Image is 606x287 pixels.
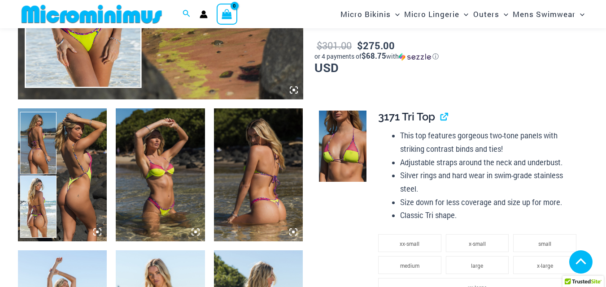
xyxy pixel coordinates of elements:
[317,39,352,52] bdi: 301.00
[402,3,471,26] a: Micro LingerieMenu ToggleMenu Toggle
[513,256,576,274] li: x-large
[378,256,441,274] li: medium
[116,108,205,242] img: Coastal Bliss Leopard Sunset 3223 Underwire Top 4371 Thong
[400,129,581,155] li: This top features gorgeous two-tone panels with striking contrast binds and ties!
[183,9,191,20] a: Search icon link
[538,240,551,247] span: small
[400,156,581,169] li: Adjustable straps around the neck and underbust.
[575,3,584,26] span: Menu Toggle
[357,39,363,52] span: $
[537,262,553,269] span: x-large
[471,262,483,269] span: large
[473,3,499,26] span: Outers
[391,3,400,26] span: Menu Toggle
[200,10,208,18] a: Account icon link
[513,3,575,26] span: Mens Swimwear
[338,3,402,26] a: Micro BikinisMenu ToggleMenu Toggle
[378,234,441,252] li: xx-small
[314,38,588,74] p: USD
[399,53,431,61] img: Sezzle
[357,39,395,52] bdi: 275.00
[319,111,366,182] img: Coastal Bliss Leopard Sunset 3171 Tri Top
[337,1,588,27] nav: Site Navigation
[400,169,581,195] li: Silver rings and hard wear in swim-grade stainless steel.
[469,240,486,247] span: x-small
[400,196,581,209] li: Size down for less coverage and size up for more.
[459,3,468,26] span: Menu Toggle
[446,234,509,252] li: x-small
[510,3,587,26] a: Mens SwimwearMenu ToggleMenu Toggle
[404,3,459,26] span: Micro Lingerie
[340,3,391,26] span: Micro Bikinis
[400,240,419,247] span: xx-small
[214,108,303,242] img: Coastal Bliss Leopard Sunset 3223 Underwire Top 4371 Thong
[400,209,581,222] li: Classic Tri shape.
[314,52,588,61] div: or 4 payments of$68.75withSezzle Click to learn more about Sezzle
[217,4,237,24] a: View Shopping Cart, empty
[378,110,435,123] span: 3171 Tri Top
[18,4,166,24] img: MM SHOP LOGO FLAT
[471,3,510,26] a: OutersMenu ToggleMenu Toggle
[362,51,386,61] span: $68.75
[18,108,107,242] img: Coastal Bliss Leopard Sunset Collection Pack B
[317,39,322,52] span: $
[513,234,576,252] li: small
[446,256,509,274] li: large
[400,262,419,269] span: medium
[499,3,508,26] span: Menu Toggle
[314,52,588,61] div: or 4 payments of with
